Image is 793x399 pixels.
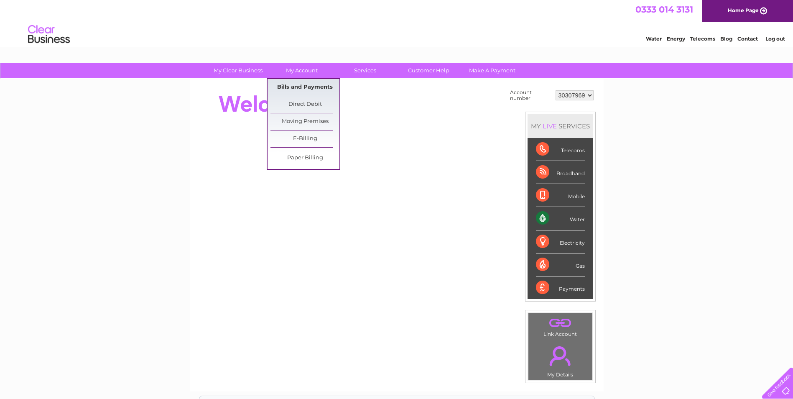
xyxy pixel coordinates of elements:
[541,122,558,130] div: LIVE
[530,315,590,330] a: .
[199,5,594,41] div: Clear Business is a trading name of Verastar Limited (registered in [GEOGRAPHIC_DATA] No. 3667643...
[765,36,785,42] a: Log out
[270,79,339,96] a: Bills and Payments
[737,36,758,42] a: Contact
[536,207,585,230] div: Water
[536,253,585,276] div: Gas
[528,114,593,138] div: MY SERVICES
[28,22,70,47] img: logo.png
[528,339,593,380] td: My Details
[536,161,585,184] div: Broadband
[508,87,553,103] td: Account number
[270,150,339,166] a: Paper Billing
[331,63,400,78] a: Services
[536,276,585,299] div: Payments
[270,113,339,130] a: Moving Premises
[270,130,339,147] a: E-Billing
[536,138,585,161] div: Telecoms
[667,36,685,42] a: Energy
[267,63,336,78] a: My Account
[394,63,463,78] a: Customer Help
[720,36,732,42] a: Blog
[536,184,585,207] div: Mobile
[690,36,715,42] a: Telecoms
[530,341,590,371] a: .
[646,36,662,42] a: Water
[536,230,585,253] div: Electricity
[270,96,339,113] a: Direct Debit
[204,63,273,78] a: My Clear Business
[458,63,527,78] a: Make A Payment
[635,4,693,15] a: 0333 014 3131
[528,313,593,339] td: Link Account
